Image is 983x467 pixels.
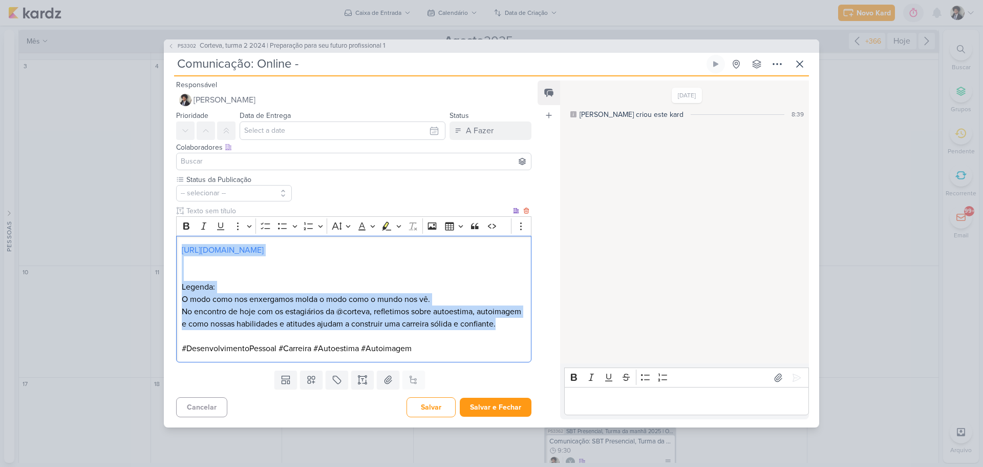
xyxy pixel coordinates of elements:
[176,397,227,417] button: Cancelar
[179,94,191,106] img: Pedro Luahn Simões
[184,206,511,216] input: Texto sem título
[182,342,526,355] p: #DesenvolvimentoPessoal #Carreira #Autoestima #Autoimagem
[176,216,531,236] div: Editor toolbar
[176,111,208,120] label: Prioridade
[792,110,804,119] div: 8:39
[240,111,291,120] label: Data de Entrega
[450,111,469,120] label: Status
[179,155,529,168] input: Buscar
[182,281,526,293] p: Legenda:
[182,293,526,330] p: O modo como nos enxergamos molda o modo como o mundo nos vê. No encontro de hoje com os estagiári...
[176,42,198,50] span: PS3302
[407,397,456,417] button: Salvar
[450,121,531,140] button: A Fazer
[176,91,531,109] button: [PERSON_NAME]
[460,398,531,417] button: Salvar e Fechar
[182,245,264,255] a: [URL][DOMAIN_NAME]
[240,121,445,140] input: Select a date
[176,142,531,153] div: Colaboradores
[466,125,494,137] div: A Fazer
[194,94,255,106] span: [PERSON_NAME]
[712,60,720,68] div: Ligar relógio
[564,387,809,415] div: Editor editing area: main
[185,174,292,185] label: Status da Publicação
[174,55,704,73] input: Kard Sem Título
[176,80,217,89] label: Responsável
[168,41,385,51] button: PS3302 Corteva, turma 2 2024 | Preparação para seu futuro profissional 1
[176,185,292,201] button: -- selecionar --
[200,41,385,51] span: Corteva, turma 2 2024 | Preparação para seu futuro profissional 1
[176,236,531,362] div: Editor editing area: main
[564,368,809,388] div: Editor toolbar
[580,109,683,120] div: [PERSON_NAME] criou este kard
